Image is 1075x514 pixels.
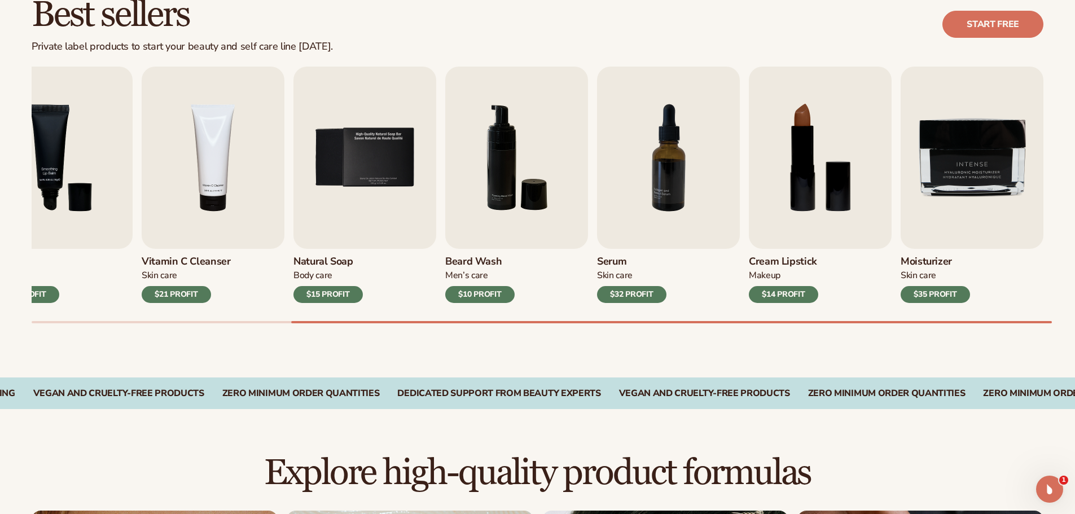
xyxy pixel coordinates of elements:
div: Men’s Care [445,270,515,282]
h3: Cream Lipstick [749,256,818,268]
h3: Serum [597,256,666,268]
div: $10 PROFIT [445,286,515,303]
div: Makeup [749,270,818,282]
div: Private label products to start your beauty and self care line [DATE]. [32,41,333,53]
a: 9 / 9 [901,67,1043,303]
div: $32 PROFIT [597,286,666,303]
a: 7 / 9 [597,67,740,303]
h3: Natural Soap [293,256,363,268]
h3: Moisturizer [901,256,970,268]
div: ZERO MINIMUM ORDER QUANTITIES [222,388,380,399]
div: $21 PROFIT [142,286,211,303]
div: DEDICATED SUPPORT FROM BEAUTY EXPERTS [397,388,600,399]
a: 5 / 9 [293,67,436,303]
div: $15 PROFIT [293,286,363,303]
div: Skin Care [597,270,666,282]
span: 1 [1059,476,1068,485]
div: Body Care [293,270,363,282]
a: Start free [942,11,1043,38]
div: Zero Minimum Order QuantitieS [808,388,966,399]
h2: Explore high-quality product formulas [32,454,1043,492]
iframe: Intercom live chat [1036,476,1063,503]
a: 8 / 9 [749,67,892,303]
a: 6 / 9 [445,67,588,303]
div: $14 PROFIT [749,286,818,303]
div: Vegan and Cruelty-Free Products [619,388,790,399]
div: Skin Care [901,270,970,282]
div: $35 PROFIT [901,286,970,303]
div: Skin Care [142,270,231,282]
h3: Beard Wash [445,256,515,268]
div: VEGAN AND CRUELTY-FREE PRODUCTS [33,388,204,399]
a: 4 / 9 [142,67,284,303]
h3: Vitamin C Cleanser [142,256,231,268]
